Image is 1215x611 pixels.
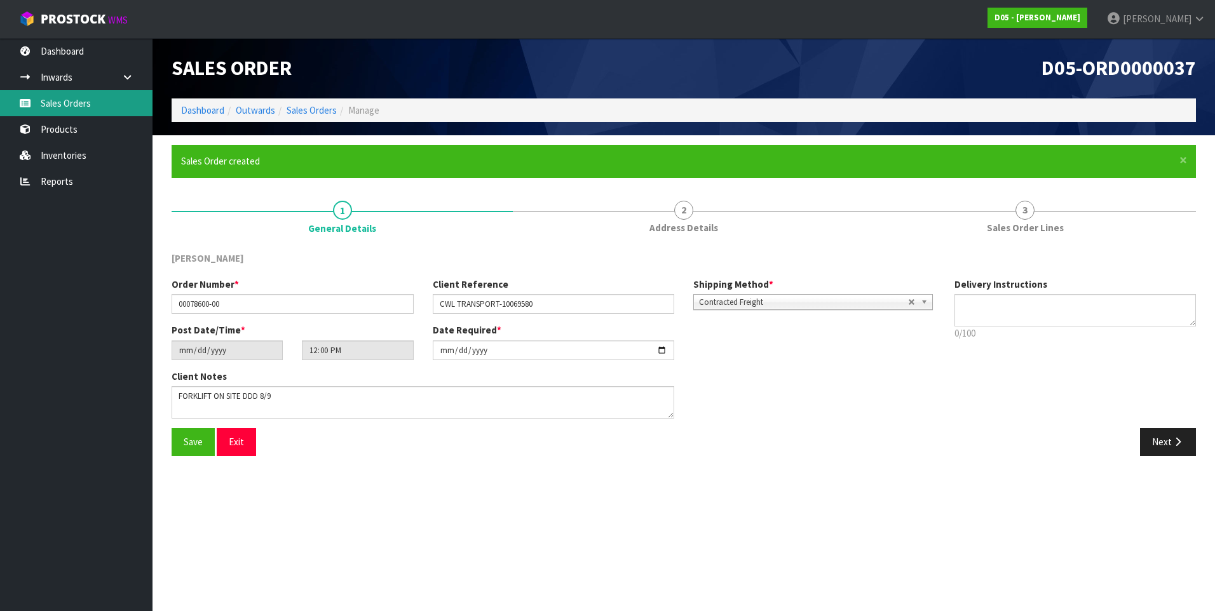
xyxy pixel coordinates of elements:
label: Client Notes [172,370,227,383]
span: General Details [308,222,376,235]
strong: D05 - [PERSON_NAME] [994,12,1080,23]
span: Sales Order Lines [987,221,1064,234]
span: 2 [674,201,693,220]
span: D05-ORD0000037 [1042,55,1196,81]
span: General Details [172,242,1196,466]
label: Order Number [172,278,239,291]
button: Next [1140,428,1196,455]
button: Exit [217,428,256,455]
span: ProStock [41,11,105,27]
span: Address Details [649,221,718,234]
label: Shipping Method [693,278,773,291]
input: Client Reference [433,294,675,314]
a: Sales Orders [287,104,337,116]
span: × [1179,151,1187,169]
label: Delivery Instructions [954,278,1047,291]
span: Contracted Freight [699,295,908,310]
button: Save [172,428,215,455]
input: Order Number [172,294,414,314]
p: 0/100 [954,326,1197,340]
span: Sales Order created [181,155,260,167]
small: WMS [108,14,128,26]
span: Save [184,436,203,448]
label: Client Reference [433,278,508,291]
span: Manage [348,104,379,116]
span: Sales Order [172,55,292,81]
span: [PERSON_NAME] [172,252,244,264]
img: cube-alt.png [19,11,35,27]
label: Post Date/Time [172,323,245,337]
a: Dashboard [181,104,224,116]
span: 1 [333,201,352,220]
span: [PERSON_NAME] [1123,13,1191,25]
label: Date Required [433,323,501,337]
a: Outwards [236,104,275,116]
span: 3 [1015,201,1035,220]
